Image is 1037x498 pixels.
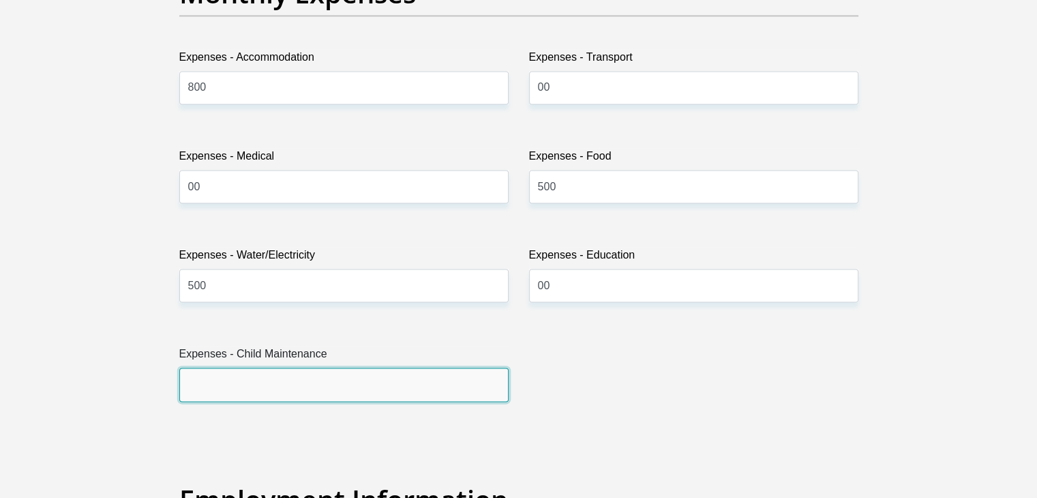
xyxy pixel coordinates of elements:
[529,269,858,302] input: Expenses - Education
[529,49,858,71] label: Expenses - Transport
[529,148,858,170] label: Expenses - Food
[179,71,509,104] input: Expenses - Accommodation
[529,71,858,104] input: Expenses - Transport
[529,247,858,269] label: Expenses - Education
[529,170,858,203] input: Expenses - Food
[179,170,509,203] input: Expenses - Medical
[179,368,509,401] input: Expenses - Child Maintenance
[179,148,509,170] label: Expenses - Medical
[179,269,509,302] input: Expenses - Water/Electricity
[179,49,509,71] label: Expenses - Accommodation
[179,247,509,269] label: Expenses - Water/Electricity
[179,346,509,368] label: Expenses - Child Maintenance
